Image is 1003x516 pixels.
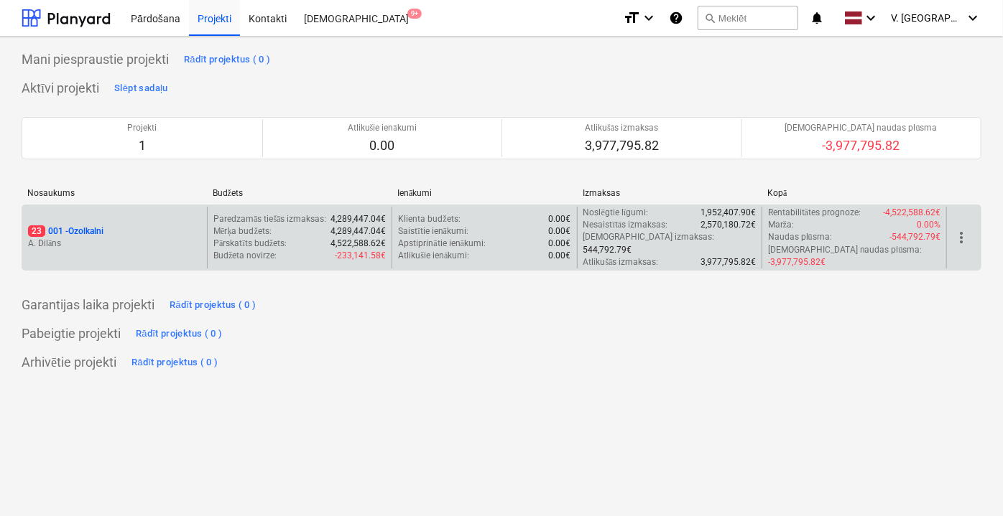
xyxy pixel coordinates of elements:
[213,238,287,250] p: Pārskatīts budžets :
[583,188,757,198] div: Izmaksas
[669,9,683,27] i: Zināšanu pamats
[549,225,571,238] p: 0.00€
[28,238,201,250] p: A. Dilāns
[398,225,468,238] p: Saistītie ienākumi :
[768,256,826,268] p: -3,977,795.82€
[131,355,218,371] div: Rādīt projektus ( 0 )
[127,122,157,134] p: Projekti
[136,326,223,342] div: Rādīt projektus ( 0 )
[549,238,571,250] p: 0.00€
[397,188,571,199] div: Ienākumi
[213,188,387,199] div: Budžets
[785,122,938,134] p: [DEMOGRAPHIC_DATA] naudas plūsma
[170,297,256,314] div: Rādīt projektus ( 0 )
[213,213,326,225] p: Paredzamās tiešās izmaksas :
[22,354,116,371] p: Arhivētie projekti
[583,256,659,268] p: Atlikušās izmaksas :
[549,213,571,225] p: 0.00€
[111,77,172,100] button: Slēpt sadaļu
[767,188,941,199] div: Kopā
[407,9,422,19] span: 9+
[22,80,99,97] p: Aktīvi projekti
[698,6,798,30] button: Meklēt
[583,244,632,256] p: 544,792.79€
[704,12,716,24] span: search
[180,48,274,71] button: Rādīt projektus ( 0 )
[331,238,386,250] p: 4,522,588.62€
[583,231,715,243] p: [DEMOGRAPHIC_DATA] izmaksas :
[331,213,386,225] p: 4,289,447.04€
[128,351,222,374] button: Rādīt projektus ( 0 )
[166,294,260,316] button: Rādīt projektus ( 0 )
[398,238,486,250] p: Apstiprinātie ienākumi :
[701,219,756,231] p: 2,570,180.72€
[768,219,794,231] p: Marža :
[768,207,861,219] p: Rentabilitātes prognoze :
[398,213,460,225] p: Klienta budžets :
[862,9,879,27] i: keyboard_arrow_down
[585,137,659,154] p: 3,977,795.82
[114,80,168,97] div: Slēpt sadaļu
[964,9,981,27] i: keyboard_arrow_down
[891,12,963,24] span: V. [GEOGRAPHIC_DATA]
[701,256,756,268] p: 3,977,795.82€
[213,225,272,238] p: Mērķa budžets :
[640,9,657,27] i: keyboard_arrow_down
[883,207,940,219] p: -4,522,588.62€
[953,229,970,246] span: more_vert
[213,250,277,262] p: Budžeta novirze :
[889,231,940,243] p: -544,792.79€
[348,137,417,154] p: 0.00
[701,207,756,219] p: 1,952,407.90€
[583,207,649,219] p: Noslēgtie līgumi :
[768,244,923,256] p: [DEMOGRAPHIC_DATA] naudas plūsma :
[28,225,45,237] span: 23
[335,250,386,262] p: -233,141.58€
[917,219,940,231] p: 0.00%
[768,231,832,243] p: Naudas plūsma :
[132,322,226,345] button: Rādīt projektus ( 0 )
[28,225,201,250] div: 23001 -OzolkalniA. Dilāns
[785,137,938,154] p: -3,977,795.82
[184,52,271,68] div: Rādīt projektus ( 0 )
[583,219,668,231] p: Nesaistītās izmaksas :
[549,250,571,262] p: 0.00€
[22,325,121,342] p: Pabeigtie projekti
[22,296,154,314] p: Garantijas laika projekti
[28,225,103,238] p: 001 - Ozolkalni
[127,137,157,154] p: 1
[810,9,824,27] i: notifications
[27,188,201,198] div: Nosaukums
[585,122,659,134] p: Atlikušās izmaksas
[22,51,169,68] p: Mani piespraustie projekti
[348,122,417,134] p: Atlikušie ienākumi
[398,250,469,262] p: Atlikušie ienākumi :
[331,225,386,238] p: 4,289,447.04€
[623,9,640,27] i: format_size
